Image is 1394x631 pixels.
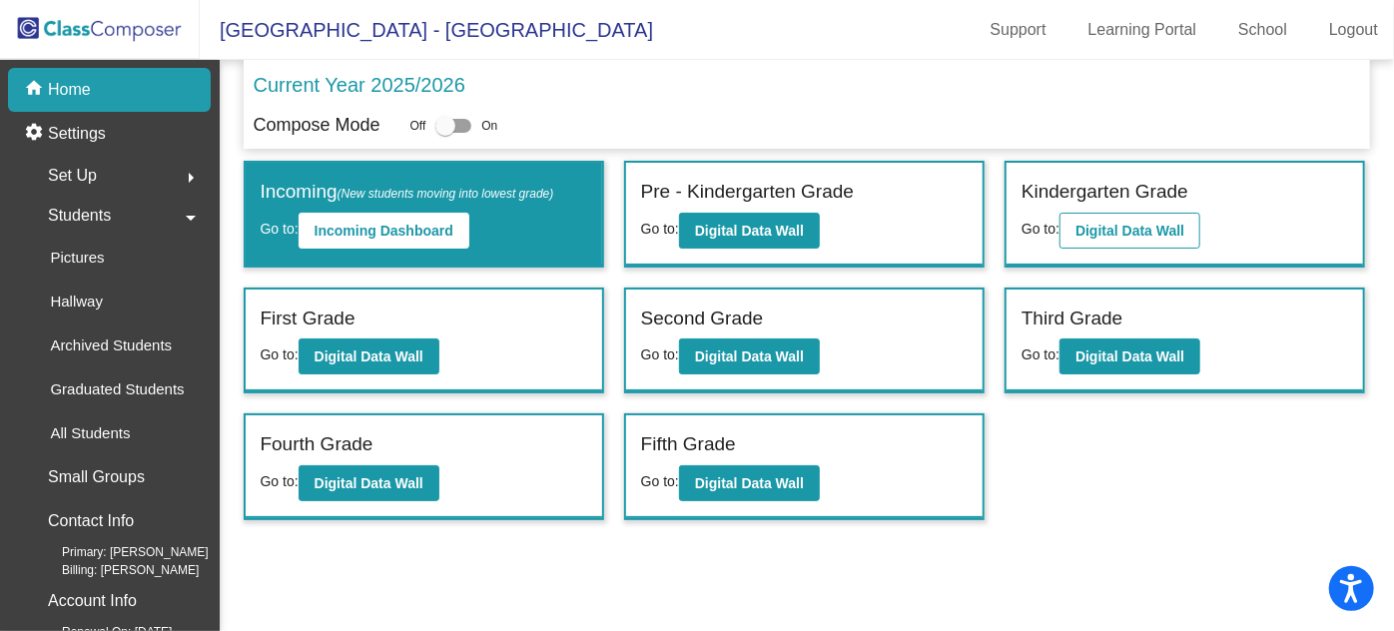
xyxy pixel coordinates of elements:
p: Archived Students [50,333,172,357]
p: Small Groups [48,463,145,491]
span: Billing: [PERSON_NAME] [30,561,199,579]
span: On [481,117,497,135]
button: Digital Data Wall [679,213,820,249]
p: Current Year 2025/2026 [254,70,465,100]
span: Go to: [641,221,679,237]
span: Go to: [641,346,679,362]
label: Fifth Grade [641,430,736,459]
b: Incoming Dashboard [315,223,453,239]
button: Digital Data Wall [1059,213,1200,249]
span: [GEOGRAPHIC_DATA] - [GEOGRAPHIC_DATA] [200,14,653,46]
a: School [1222,14,1303,46]
a: Logout [1313,14,1394,46]
button: Digital Data Wall [299,465,439,501]
button: Digital Data Wall [679,338,820,374]
span: Primary: [PERSON_NAME] [30,543,209,561]
span: Students [48,202,111,230]
b: Digital Data Wall [315,348,423,364]
span: (New students moving into lowest grade) [338,187,554,201]
label: Incoming [261,178,554,207]
p: Home [48,78,91,102]
b: Digital Data Wall [695,475,804,491]
button: Digital Data Wall [679,465,820,501]
p: Contact Info [48,507,134,535]
span: Off [410,117,426,135]
p: Settings [48,122,106,146]
p: Compose Mode [254,112,380,139]
b: Digital Data Wall [695,348,804,364]
label: Third Grade [1022,305,1122,333]
span: Go to: [261,221,299,237]
label: Pre - Kindergarten Grade [641,178,854,207]
label: Kindergarten Grade [1022,178,1188,207]
mat-icon: home [24,78,48,102]
p: Hallway [50,290,103,314]
mat-icon: arrow_right [179,166,203,190]
label: Fourth Grade [261,430,373,459]
mat-icon: settings [24,122,48,146]
a: Learning Portal [1072,14,1213,46]
b: Digital Data Wall [1075,348,1184,364]
b: Digital Data Wall [315,475,423,491]
a: Support [975,14,1062,46]
button: Digital Data Wall [299,338,439,374]
span: Go to: [261,346,299,362]
b: Digital Data Wall [1075,223,1184,239]
span: Set Up [48,162,97,190]
p: Graduated Students [50,377,184,401]
span: Go to: [1022,346,1059,362]
p: Pictures [50,246,104,270]
p: All Students [50,421,130,445]
span: Go to: [641,473,679,489]
span: Go to: [1022,221,1059,237]
span: Go to: [261,473,299,489]
p: Account Info [48,587,137,615]
b: Digital Data Wall [695,223,804,239]
button: Incoming Dashboard [299,213,469,249]
label: First Grade [261,305,355,333]
button: Digital Data Wall [1059,338,1200,374]
mat-icon: arrow_drop_down [179,206,203,230]
label: Second Grade [641,305,764,333]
